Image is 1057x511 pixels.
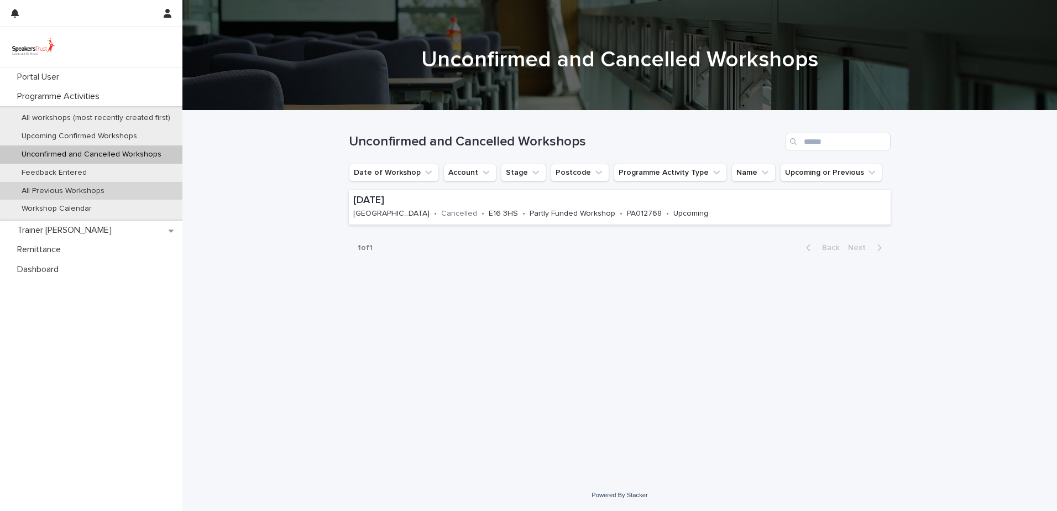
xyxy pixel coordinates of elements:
h1: Unconfirmed and Cancelled Workshops [349,134,781,150]
button: Stage [501,164,546,181]
p: Programme Activities [13,91,108,102]
p: Remittance [13,244,70,255]
p: Cancelled [441,209,477,218]
a: [DATE][GEOGRAPHIC_DATA]•Cancelled•E16 3HS•Partly Funded Workshop•PA012768•Upcoming [349,190,891,225]
p: E16 3HS [489,209,518,218]
button: Postcode [551,164,609,181]
p: Feedback Entered [13,168,96,178]
p: • [666,209,669,218]
h1: Unconfirmed and Cancelled Workshops [349,46,891,73]
p: Dashboard [13,264,67,275]
p: Unconfirmed and Cancelled Workshops [13,150,170,159]
button: Upcoming or Previous [780,164,882,181]
p: [GEOGRAPHIC_DATA] [353,209,430,218]
button: Name [731,164,776,181]
p: [DATE] [353,195,739,207]
span: Next [848,244,872,252]
button: Programme Activity Type [614,164,727,181]
input: Search [786,133,891,150]
p: Trainer [PERSON_NAME] [13,225,121,236]
p: • [434,209,437,218]
button: Back [797,243,844,253]
button: Date of Workshop [349,164,439,181]
button: Account [443,164,496,181]
p: 1 of 1 [349,234,381,262]
p: PA012768 [627,209,662,218]
p: All Previous Workshops [13,186,113,196]
p: Upcoming Confirmed Workshops [13,132,146,141]
img: UVamC7uQTJC0k9vuxGLS [9,36,58,58]
p: Upcoming [673,209,708,218]
button: Next [844,243,891,253]
p: Partly Funded Workshop [530,209,615,218]
p: • [620,209,622,218]
p: All workshops (most recently created first) [13,113,179,123]
a: Powered By Stacker [592,492,647,498]
p: • [482,209,484,218]
p: Portal User [13,72,68,82]
p: Workshop Calendar [13,204,101,213]
span: Back [815,244,839,252]
p: • [522,209,525,218]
